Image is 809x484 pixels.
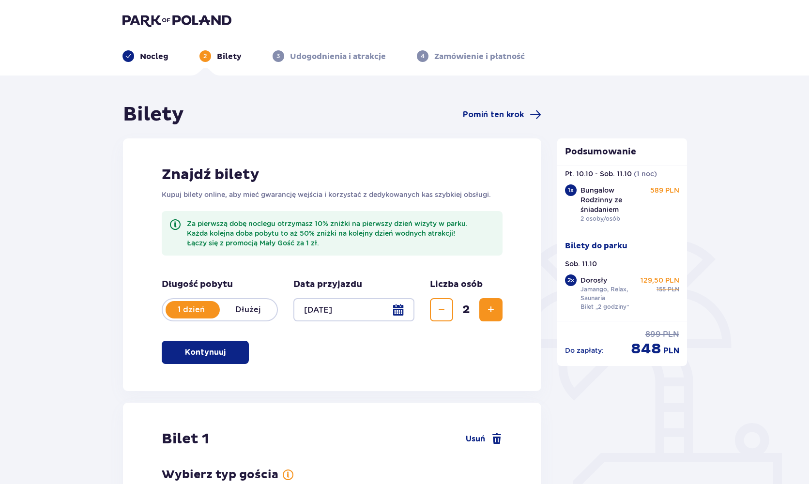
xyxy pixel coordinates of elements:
[122,50,168,62] div: Nocleg
[162,468,278,482] h3: Wybierz typ gościa
[641,275,679,285] p: 129,50 PLN
[187,219,495,248] div: Za pierwszą dobę noclegu otrzymasz 10% zniżki na pierwszy dzień wizyty w parku. Każda kolejna dob...
[162,341,249,364] button: Kontynuuj
[163,304,220,315] p: 1 dzień
[557,146,687,158] p: Podsumowanie
[140,51,168,62] p: Nocleg
[203,52,207,60] p: 2
[631,340,661,358] span: 848
[276,52,280,60] p: 3
[565,169,632,179] p: Pt. 10.10 - Sob. 11.10
[565,241,627,251] p: Bilety do parku
[122,14,231,27] img: Park of Poland logo
[580,214,620,223] p: 2 osoby/osób
[668,285,679,294] span: PLN
[430,298,453,321] button: Zmniejsz
[580,285,644,302] p: Jamango, Relax, Saunaria
[430,279,483,290] p: Liczba osób
[162,279,278,290] p: Długość pobytu
[565,259,597,269] p: Sob. 11.10
[650,185,679,195] p: 589 PLN
[565,346,604,355] p: Do zapłaty :
[434,51,525,62] p: Zamówienie i płatność
[199,50,242,62] div: 2Bilety
[463,109,541,121] a: Pomiń ten krok
[290,51,386,62] p: Udogodnienia i atrakcje
[565,274,577,286] div: 2 x
[217,51,242,62] p: Bilety
[645,329,661,340] span: 899
[634,169,657,179] p: ( 1 noc )
[455,302,477,317] span: 2
[162,166,503,184] h2: Znajdź bilety
[162,190,503,199] p: Kupuj bilety online, aby mieć gwarancję wejścia i korzystać z dedykowanych kas szybkiej obsługi.
[273,50,386,62] div: 3Udogodnienia i atrakcje
[663,329,679,340] span: PLN
[466,433,503,445] a: Usuń
[663,346,679,356] span: PLN
[580,185,647,214] p: Bungalow Rodzinny ze śniadaniem
[580,275,607,285] p: Dorosły
[463,109,524,120] span: Pomiń ten krok
[580,302,629,311] p: Bilet „2 godziny”
[185,347,226,358] p: Kontynuuj
[466,434,485,444] span: Usuń
[123,103,184,127] h1: Bilety
[162,430,209,448] h2: Bilet 1
[656,285,666,294] span: 155
[220,304,277,315] p: Dłużej
[293,279,362,290] p: Data przyjazdu
[187,238,495,248] p: Łączy się z promocją Mały Gość za 1 zł.
[479,298,503,321] button: Zwiększ
[417,50,525,62] div: 4Zamówienie i płatność
[565,184,577,196] div: 1 x
[421,52,425,60] p: 4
